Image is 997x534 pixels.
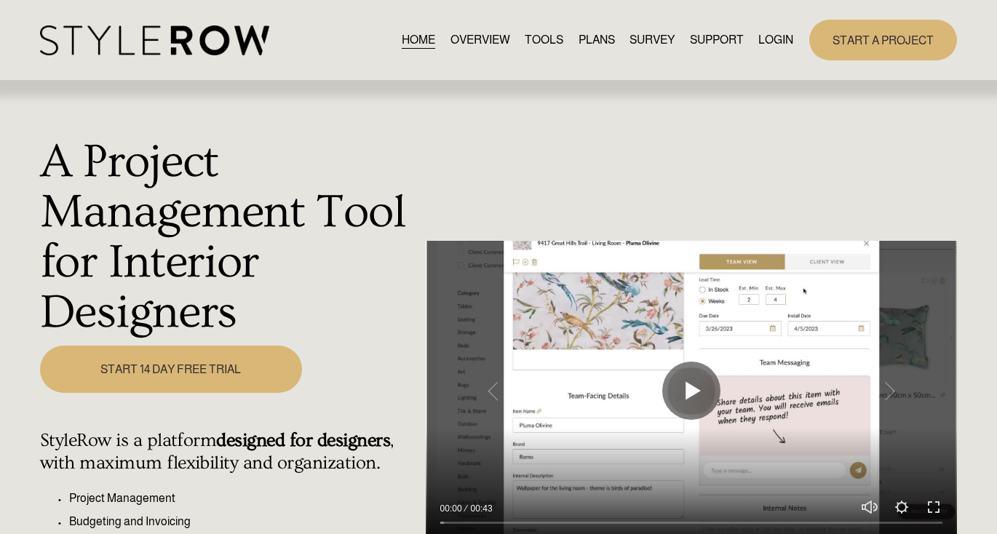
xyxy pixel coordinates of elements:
[402,30,435,49] a: HOME
[466,501,496,516] div: Duration
[758,30,793,49] a: LOGIN
[440,518,943,528] input: Seek
[69,490,418,507] p: Project Management
[579,30,615,49] a: PLANS
[662,362,720,420] button: Play
[525,30,563,49] a: TOOLS
[440,501,466,516] div: Current time
[216,430,390,451] strong: designed for designers
[450,30,510,49] a: OVERVIEW
[690,30,744,49] a: folder dropdown
[69,513,418,530] p: Budgeting and Invoicing
[40,346,302,393] a: START 14 DAY FREE TRIAL
[809,20,957,60] a: START A PROJECT
[40,430,418,474] h4: StyleRow is a platform , with maximum flexibility and organization.
[40,137,418,338] h1: A Project Management Tool for Interior Designers
[629,30,675,49] a: SURVEY
[40,25,269,55] img: StyleRow
[690,31,744,49] span: SUPPORT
